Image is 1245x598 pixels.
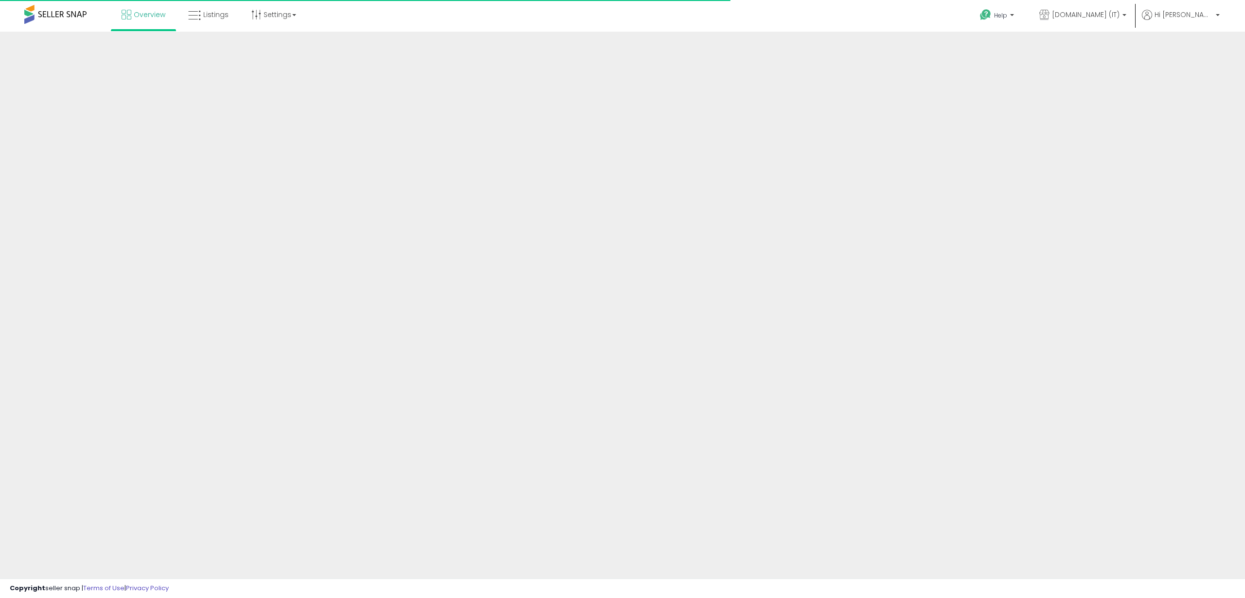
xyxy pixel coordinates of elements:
[203,10,229,19] span: Listings
[134,10,165,19] span: Overview
[972,1,1024,32] a: Help
[1155,10,1213,19] span: Hi [PERSON_NAME]
[1142,10,1220,32] a: Hi [PERSON_NAME]
[1052,10,1120,19] span: [DOMAIN_NAME] (IT)
[979,9,992,21] i: Get Help
[994,11,1007,19] span: Help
